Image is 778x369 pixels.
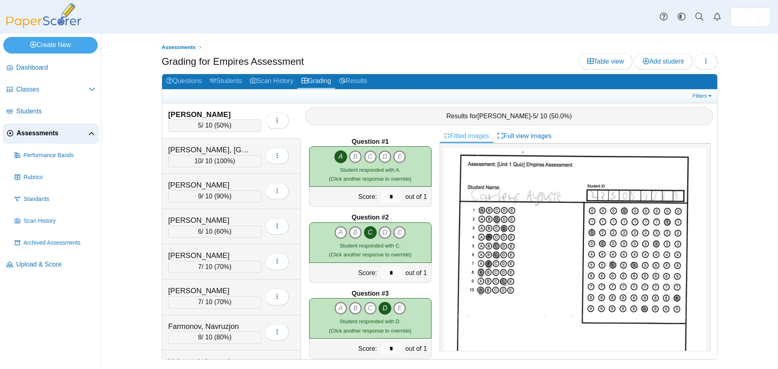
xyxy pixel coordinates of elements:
div: / 10 ( ) [168,155,261,167]
div: [PERSON_NAME] [168,109,249,120]
span: Dashboard [16,63,95,72]
a: Fitted images [440,129,493,143]
a: PaperScorer [3,22,84,29]
span: 80% [216,334,229,341]
span: 50.0% [551,113,569,119]
small: (Click another response to override) [329,167,411,182]
a: Scan History [11,211,98,231]
b: Question #3 [352,289,389,298]
i: B [349,226,362,239]
div: out of 1 [403,263,431,283]
a: Full view images [493,129,556,143]
span: Jeanie Hernandez [744,11,757,23]
small: (Click another response to override) [329,318,411,333]
div: / 10 ( ) [168,331,261,343]
span: 70% [216,263,229,270]
span: Add student [643,58,684,65]
a: Alerts [708,8,726,26]
a: Classes [3,80,98,100]
span: Table view [587,58,624,65]
span: [PERSON_NAME] [477,113,531,119]
a: Grading [297,74,335,89]
span: Rubrics [24,173,95,181]
a: Assessments [3,124,98,143]
div: out of 1 [403,187,431,207]
div: [PERSON_NAME] [168,215,249,226]
h1: Grading for Empires Assessment [162,55,304,68]
div: out of 1 [403,339,431,358]
b: Question #2 [352,213,389,222]
small: (Click another response to override) [329,243,411,258]
span: 8 [198,334,202,341]
span: Student responded with C. [340,243,401,249]
a: Table view [579,53,633,70]
span: Student responded with D. [340,318,401,324]
a: Filters [690,92,715,100]
b: Question #1 [352,137,389,146]
span: Upload & Score [16,260,95,269]
div: / 10 ( ) [168,226,261,238]
span: 7 [198,299,202,305]
i: D [378,302,391,315]
a: Questions [162,74,206,89]
a: Assessments [160,43,198,53]
span: Student responded with A. [340,167,400,173]
span: 10 [194,158,202,164]
span: Assessments [162,44,196,50]
i: E [393,302,406,315]
i: C [364,150,377,163]
a: Rubrics [11,168,98,187]
span: Performance Bands [24,151,95,160]
a: Performance Bands [11,146,98,165]
a: Students [206,74,246,89]
span: Assessments [17,129,88,138]
div: [PERSON_NAME] [168,250,249,261]
span: 9 [198,193,202,200]
i: A [334,150,347,163]
span: 50% [216,122,229,129]
a: Archived Assessments [11,233,98,253]
div: [PERSON_NAME], [GEOGRAPHIC_DATA] [168,145,249,155]
span: Archived Assessments [24,239,95,247]
a: Add student [634,53,692,70]
div: Farmonov, Navruzjon [168,321,249,332]
a: ps.Y0OAolr6RPehrr6a [730,7,771,27]
span: Standards [24,195,95,203]
span: 5 [198,122,202,129]
div: Score: [310,263,379,283]
a: Dashboard [3,58,98,78]
div: Results for - / 10 ( ) [305,107,714,125]
a: Results [335,74,371,89]
span: 90% [216,193,229,200]
div: / 10 ( ) [168,190,261,203]
span: Students [16,107,95,116]
span: 5 [533,113,536,119]
span: 6 [198,228,202,235]
i: A [334,302,347,315]
i: B [349,150,362,163]
a: Create New [3,37,98,53]
div: [PERSON_NAME] [168,180,249,190]
span: 70% [216,299,229,305]
span: Scan History [24,217,95,225]
div: / 10 ( ) [168,296,261,308]
a: Standards [11,190,98,209]
i: D [378,150,391,163]
span: Classes [16,85,89,94]
div: / 10 ( ) [168,261,261,273]
span: 7 [198,263,202,270]
div: [PERSON_NAME] [168,286,249,296]
img: ps.Y0OAolr6RPehrr6a [744,11,757,23]
div: / 10 ( ) [168,119,261,132]
i: D [378,226,391,239]
span: 60% [216,228,229,235]
img: PaperScorer [3,3,84,28]
a: Scan History [246,74,297,89]
div: Score: [310,187,379,207]
i: A [334,226,347,239]
i: E [393,226,406,239]
a: Upload & Score [3,255,98,275]
div: Hakramaj, Armend [168,356,249,367]
i: B [349,302,362,315]
a: Students [3,102,98,122]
